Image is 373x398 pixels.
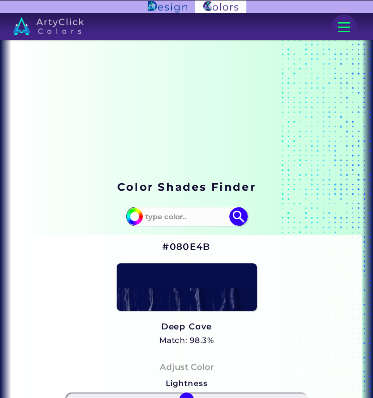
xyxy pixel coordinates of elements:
h2: #080E4B [162,240,210,253]
h3: Deep Cove [159,321,214,333]
img: ArtyClick Colors logo [195,1,246,14]
img: icon search [229,207,248,226]
input: type color.. [142,208,232,225]
a: Deep Cove Match: 98.3% [159,319,214,347]
img: ArtyClick Design logo [148,1,187,12]
h4: Adjust Color [160,360,214,374]
img: paint_stamp_2_half.png [117,263,257,311]
h1: Color Shades Finder [117,179,256,194]
img: logo_artyclick_colors_white.svg [13,17,84,35]
h5: Match: 98.3% [159,334,214,347]
strong: Lightness [166,378,207,388]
